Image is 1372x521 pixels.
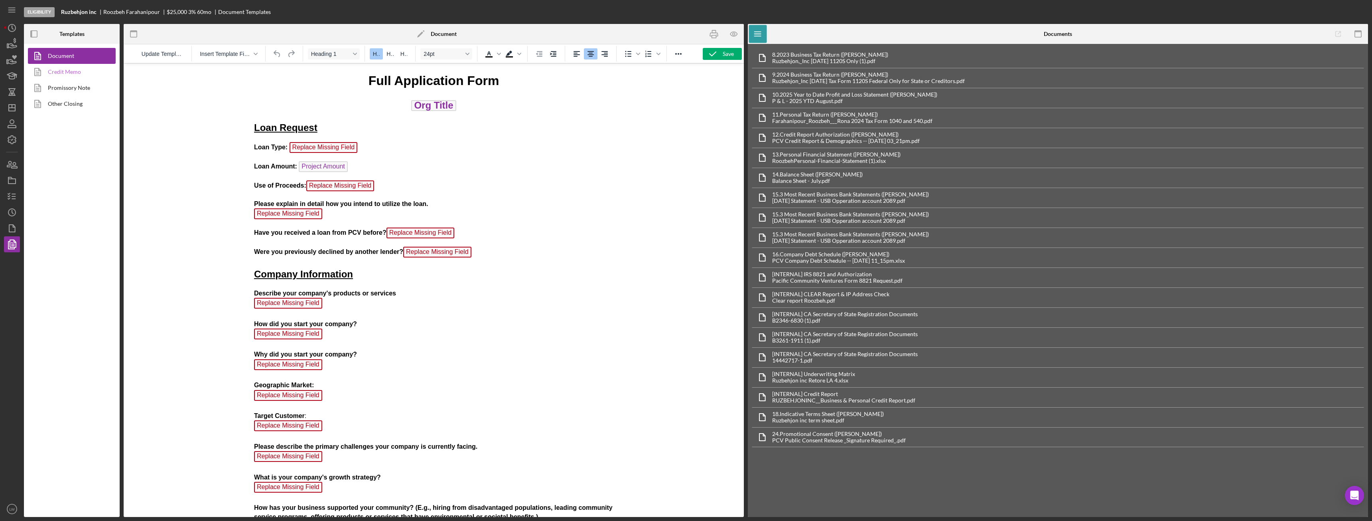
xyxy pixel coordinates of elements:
[570,48,583,59] button: Align left
[772,271,903,277] div: [INTERNAL] IRS 8821 and Authorization
[6,226,148,233] strong: Describe your company's products or services
[772,52,888,58] div: 8. 2023 Business Tax Return ([PERSON_NAME])
[28,96,112,112] a: Other Closing
[772,331,918,337] div: [INTERNAL] CA Secretary of State Registration Documents
[482,48,502,59] div: Text color Black
[420,48,472,59] button: Font size 24pt
[284,48,298,59] button: Redo
[772,58,888,64] div: Ruzbehjon,_Inc [DATE] 1120S Only (1).pdf
[772,91,937,98] div: 10. 2025 Year to Date Profit and Loss Statement ([PERSON_NAME])
[24,7,55,17] div: Eligibility
[1345,486,1364,505] div: Open Intercom Messenger
[6,441,365,456] strong: How has your business supported your community? (E.g., hiring from disadvantaged populations, lea...
[503,48,522,59] div: Background color Black
[28,64,112,80] a: Credit Memo
[373,51,380,57] span: H1
[772,371,855,377] div: [INTERNAL] Underwriting Matrix
[6,234,75,245] span: Field has been deleted
[772,377,855,384] div: Ruzbehjon inc Retore LA 4.xlsx
[772,138,920,144] div: PCV Credit Report & Demographics -- [DATE] 03_21pm.pdf
[772,391,915,397] div: [INTERNAL] Credit Report
[772,78,965,84] div: Ruzbehjon_Inc [DATE] Tax Form 1120S Federal Only for State or Creditors.pdf
[59,31,85,37] b: Templates
[1044,31,1072,37] b: Documents
[772,191,929,198] div: 15. 3 Most Recent Business Bank Statements ([PERSON_NAME])
[6,357,75,368] span: Field has been deleted
[772,171,863,178] div: 14. Balance Sheet ([PERSON_NAME])
[772,251,905,258] div: 16. Company Debt Schedule ([PERSON_NAME])
[188,9,196,15] div: 3 %
[424,51,463,57] span: 24pt
[532,48,546,59] button: Decrease indent
[772,158,901,164] div: RoozbehPersonal-Financial-Statement (1).xlsx
[772,131,920,138] div: 12. Credit Report Authorization ([PERSON_NAME])
[167,8,187,15] span: $25,000
[723,48,734,60] div: Save
[772,337,918,344] div: B3261-1911 (1).pdf
[103,9,167,15] div: Roozbeh Farahanipour
[772,151,901,158] div: 13. Personal Financial Statement ([PERSON_NAME])
[383,48,397,59] button: Heading 2
[6,296,75,307] span: Field has been deleted
[772,258,905,264] div: PCV Company Debt Schedule -- [DATE] 11_15pm.xlsx
[142,51,183,57] span: Update Template
[311,51,350,57] span: Heading 1
[672,48,685,59] button: Reveal or hide additional toolbar items
[772,218,929,224] div: [DATE] Statement - USB Opperation account 2089.pdf
[772,71,965,78] div: 9. 2024 Business Tax Return ([PERSON_NAME])
[6,265,75,276] span: Field has been deleted
[308,48,360,59] button: Format Heading 1
[546,48,560,59] button: Increase indent
[200,51,251,57] span: Insert Template Field
[370,48,383,59] button: Heading 1
[400,51,408,57] span: H3
[621,48,641,59] div: Bullet list
[772,297,889,304] div: Clear report Roozbeh.pdf
[772,118,932,124] div: Farahanipour_Roozbeh___Rona 2024 Tax Form 1040 and 540.pdf
[270,48,284,59] button: Undo
[772,198,929,204] div: [DATE] Statement - USB Opperation account 2089.pdf
[6,388,75,398] span: Field has been deleted
[642,48,662,59] div: Numbered list
[703,48,742,60] button: Save
[4,501,20,517] button: LW
[9,507,15,511] text: LW
[28,48,112,64] a: Document
[197,9,211,15] div: 60 mo
[6,257,109,264] strong: How did you start your company?
[6,380,230,386] strong: Please describe the primary challenges your company is currently facing.
[772,431,906,437] div: 24. Promotional Consent ([PERSON_NAME])
[397,48,411,59] button: Heading 3
[6,318,66,325] strong: Geographic Market:
[772,111,932,118] div: 11. Personal Tax Return ([PERSON_NAME])
[772,98,937,104] div: P & L - 2025 YTD August.pdf
[772,351,918,357] div: [INTERNAL] CA Secretary of State Registration Documents
[431,31,457,37] b: Document
[772,291,889,297] div: [INTERNAL] CLEAR Report & IP Address Check
[197,48,260,59] button: Insert Template Field
[772,417,884,424] div: Ruzbehjon inc term sheet.pdf
[772,397,915,404] div: RUZBEHJONINC__Business & Personal Credit Report.pdf
[28,80,112,96] a: Promissory Note
[61,9,97,15] b: Ruzbehjon inc
[218,9,271,15] div: Document Templates
[248,63,620,517] iframe: Rich Text Area
[138,48,187,59] button: Reset the template to the current product template value
[772,178,863,184] div: Balance Sheet - July.pdf
[772,311,918,317] div: [INTERNAL] CA Secretary of State Registration Documents
[6,287,109,294] strong: Why did you start your company?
